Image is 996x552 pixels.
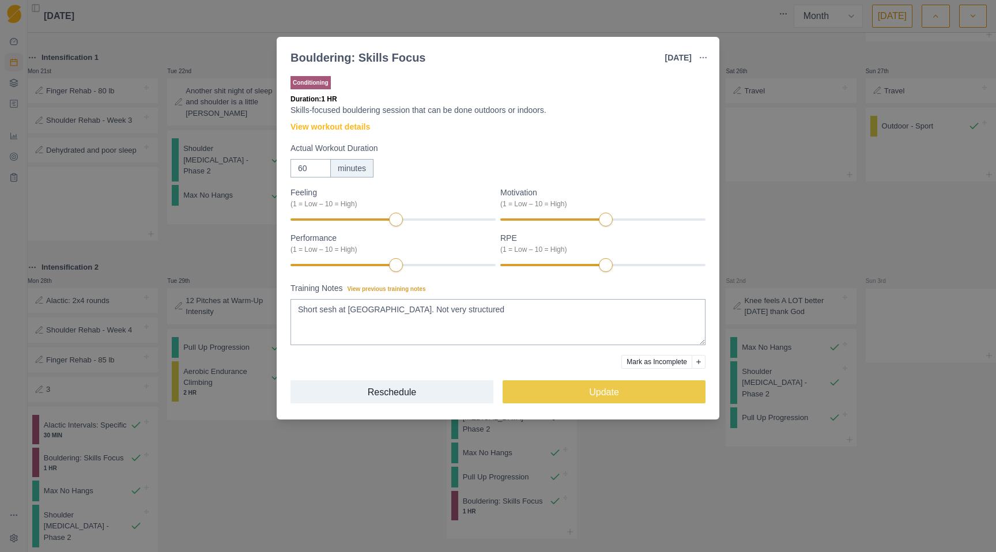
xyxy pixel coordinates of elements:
[503,380,705,403] button: Update
[290,142,699,154] label: Actual Workout Duration
[290,76,331,89] p: Conditioning
[290,94,705,104] p: Duration: 1 HR
[665,52,692,64] p: [DATE]
[290,380,493,403] button: Reschedule
[500,232,699,255] label: RPE
[348,286,426,292] span: View previous training notes
[500,187,699,209] label: Motivation
[290,49,425,66] div: Bouldering: Skills Focus
[290,121,370,133] a: View workout details
[290,232,489,255] label: Performance
[290,299,705,345] textarea: Short sesh at [GEOGRAPHIC_DATA]. Not very structured
[290,244,489,255] div: (1 = Low – 10 = High)
[692,355,705,369] button: Add reason
[290,187,489,209] label: Feeling
[500,244,699,255] div: (1 = Low – 10 = High)
[290,282,699,294] label: Training Notes
[500,199,699,209] div: (1 = Low – 10 = High)
[290,104,705,116] p: Skills-focused bouldering session that can be done outdoors or indoors.
[330,159,373,177] div: minutes
[621,355,692,369] button: Mark as Incomplete
[290,199,489,209] div: (1 = Low – 10 = High)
